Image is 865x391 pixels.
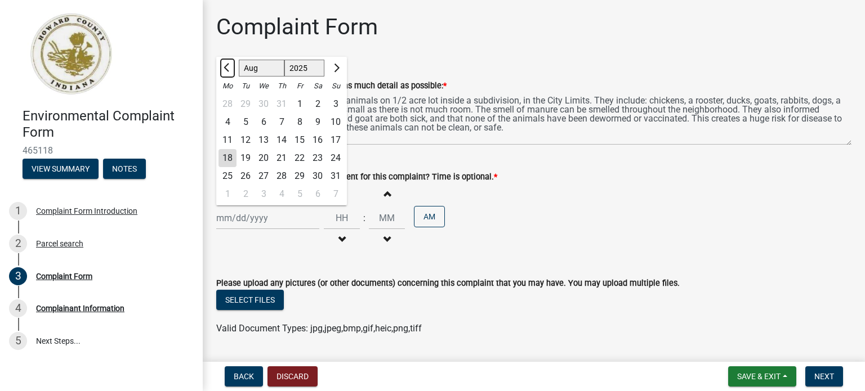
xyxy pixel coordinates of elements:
input: mm/dd/yyyy [216,206,319,230]
div: 25 [219,167,237,185]
div: Thursday, August 14, 2025 [273,131,291,149]
div: Thursday, August 28, 2025 [273,167,291,185]
div: Friday, August 1, 2025 [291,95,309,113]
div: Sa [309,77,327,95]
div: 19 [237,149,255,167]
div: 1 [291,95,309,113]
div: Monday, August 18, 2025 [219,149,237,167]
button: Previous month [221,59,234,77]
span: Valid Document Types: jpg,jpeg,bmp,gif,heic,png,tiff [216,323,422,334]
div: 31 [273,95,291,113]
div: 28 [273,167,291,185]
div: 22 [291,149,309,167]
div: Saturday, September 6, 2025 [309,185,327,203]
div: 14 [273,131,291,149]
div: Wednesday, July 30, 2025 [255,95,273,113]
div: Parcel search [36,240,83,248]
div: 2 [237,185,255,203]
button: Discard [267,366,318,386]
div: 24 [327,149,345,167]
div: : [360,212,369,225]
div: 4 [9,299,27,317]
div: 6 [255,113,273,131]
button: Save & Exit [728,366,796,386]
div: 3 [327,95,345,113]
div: 4 [219,113,237,131]
span: 465118 [23,145,180,156]
div: 11 [219,131,237,149]
div: Tuesday, July 29, 2025 [237,95,255,113]
div: 5 [9,332,27,350]
input: Hours [324,206,360,230]
div: 1 [9,202,27,220]
div: Monday, August 4, 2025 [219,113,237,131]
div: 26 [237,167,255,185]
div: Monday, August 11, 2025 [219,131,237,149]
div: Su [327,77,345,95]
div: 28 [219,95,237,113]
div: We [255,77,273,95]
div: Friday, August 22, 2025 [291,149,309,167]
div: Saturday, August 2, 2025 [309,95,327,113]
wm-modal-confirm: Summary [23,165,99,174]
div: 8 [291,113,309,131]
div: 7 [327,185,345,203]
div: Fr [291,77,309,95]
div: Th [273,77,291,95]
div: Tu [237,77,255,95]
input: Minutes [369,206,405,230]
div: 15 [291,131,309,149]
span: Save & Exit [737,372,781,381]
div: 29 [237,95,255,113]
h4: Environmental Complaint Form [23,108,194,141]
div: 1 [219,185,237,203]
div: Sunday, August 24, 2025 [327,149,345,167]
div: Monday, August 25, 2025 [219,167,237,185]
label: Please upload any pictures (or other documents) concerning this complaint that you may have. You ... [216,280,680,287]
div: Thursday, July 31, 2025 [273,95,291,113]
div: Thursday, August 21, 2025 [273,149,291,167]
div: Complaint Form [36,272,92,280]
label: When did you notice the activity/event for this complaint? Time is optional. [216,173,497,181]
div: 18 [219,149,237,167]
h1: Complaint Form [216,14,378,41]
div: Sunday, August 10, 2025 [327,113,345,131]
button: Select files [216,290,284,310]
div: Tuesday, August 19, 2025 [237,149,255,167]
div: Sunday, August 31, 2025 [327,167,345,185]
div: Friday, August 29, 2025 [291,167,309,185]
div: Wednesday, September 3, 2025 [255,185,273,203]
div: 13 [255,131,273,149]
div: 27 [255,167,273,185]
div: Saturday, August 23, 2025 [309,149,327,167]
div: Friday, August 8, 2025 [291,113,309,131]
select: Select month [239,60,284,77]
div: Tuesday, August 26, 2025 [237,167,255,185]
div: Saturday, August 9, 2025 [309,113,327,131]
div: 31 [327,167,345,185]
div: 5 [237,113,255,131]
div: Sunday, September 7, 2025 [327,185,345,203]
button: View Summary [23,159,99,179]
div: Monday, September 1, 2025 [219,185,237,203]
div: 29 [291,167,309,185]
div: Saturday, August 16, 2025 [309,131,327,149]
div: Complainant Information [36,304,124,312]
div: 7 [273,113,291,131]
div: Tuesday, August 12, 2025 [237,131,255,149]
button: Back [225,366,263,386]
div: 5 [291,185,309,203]
wm-modal-confirm: Notes [103,165,146,174]
div: 9 [309,113,327,131]
div: Thursday, September 4, 2025 [273,185,291,203]
div: Wednesday, August 13, 2025 [255,131,273,149]
div: Wednesday, August 6, 2025 [255,113,273,131]
div: 3 [9,267,27,285]
div: Saturday, August 30, 2025 [309,167,327,185]
div: Friday, September 5, 2025 [291,185,309,203]
button: Notes [103,159,146,179]
button: Next month [329,59,342,77]
div: Complaint Form Introduction [36,207,137,215]
div: 6 [309,185,327,203]
div: 30 [309,167,327,185]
